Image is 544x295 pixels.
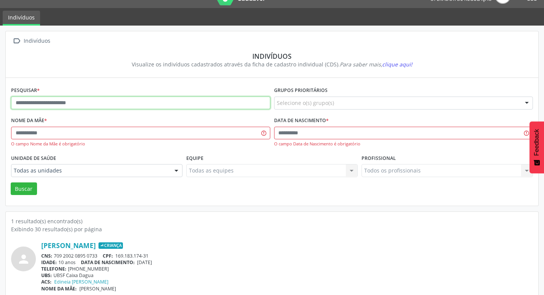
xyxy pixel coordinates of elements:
[274,115,329,127] label: Data de nascimento
[81,259,135,266] span: DATA DE NASCIMENTO:
[11,141,270,147] div: O campo Nome da Mãe é obrigatório
[11,115,47,127] label: Nome da mãe
[533,129,540,156] span: Feedback
[3,11,40,26] a: Indivíduos
[362,152,396,164] label: Profissional
[274,141,533,147] div: O campo Data de Nascimento é obrigatório
[11,35,52,47] a:  Indivíduos
[11,225,533,233] div: Exibindo 30 resultado(s) por página
[16,52,528,60] div: Indivíduos
[186,152,203,164] label: Equipe
[41,259,57,266] span: IDADE:
[98,242,123,249] span: Criança
[41,253,533,259] div: 709 2002 0895 0733
[11,152,56,164] label: Unidade de saúde
[340,61,412,68] i: Para saber mais,
[274,85,328,97] label: Grupos prioritários
[277,99,334,107] span: Selecione o(s) grupo(s)
[11,182,37,195] button: Buscar
[11,217,533,225] div: 1 resultado(s) encontrado(s)
[41,253,52,259] span: CNS:
[11,85,40,97] label: Pesquisar
[41,266,533,272] div: [PHONE_NUMBER]
[11,35,22,47] i: 
[41,285,77,292] span: NOME DA MÃE:
[137,259,152,266] span: [DATE]
[41,259,533,266] div: 10 anos
[16,60,528,68] div: Visualize os indivíduos cadastrados através da ficha de cadastro individual (CDS).
[41,272,52,279] span: UBS:
[41,279,52,285] span: ACS:
[79,285,116,292] span: [PERSON_NAME]
[41,272,533,279] div: UBSF Caixa Dagua
[115,253,149,259] span: 169.183.174-31
[54,279,108,285] a: Edineia [PERSON_NAME]
[382,61,412,68] span: clique aqui!
[529,121,544,173] button: Feedback - Mostrar pesquisa
[41,266,66,272] span: TELEFONE:
[22,35,52,47] div: Indivíduos
[103,253,113,259] span: CPF:
[41,241,96,250] a: [PERSON_NAME]
[17,252,31,266] i: person
[14,167,167,174] span: Todas as unidades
